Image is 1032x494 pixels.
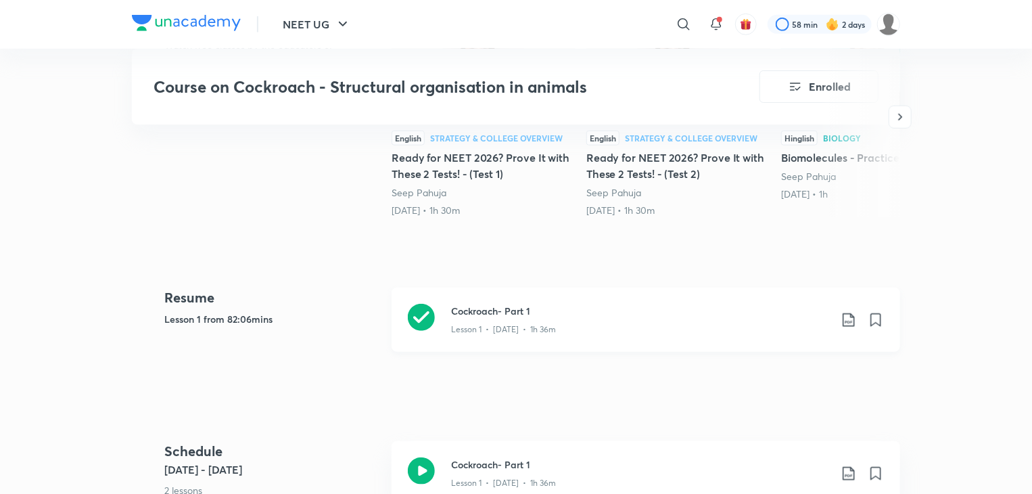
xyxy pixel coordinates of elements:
div: Hinglish [781,131,818,145]
h3: Cockroach- Part 1 [451,457,830,472]
h4: Schedule [164,441,381,462]
h3: Cockroach- Part 1 [451,304,830,318]
h5: Ready for NEET 2026? Prove It with These 2 Tests! - (Test 1) [392,150,576,182]
div: English [586,131,619,145]
button: NEET UG [275,11,359,38]
h5: Lesson 1 from 82:06mins [164,312,381,326]
h3: Course on Cockroach - Structural organisation in animals [154,77,683,97]
h5: [DATE] - [DATE] [164,462,381,478]
a: Cockroach- Part 1Lesson 1 • [DATE] • 1h 36m [392,288,900,368]
a: Seep Pahuja [586,186,641,199]
div: 8th Sep • 1h [781,187,965,201]
a: Seep Pahuja [392,186,446,199]
div: 23rd May • 1h 30m [392,204,576,217]
h4: Resume [164,288,381,308]
div: Seep Pahuja [781,170,965,183]
div: Seep Pahuja [392,186,576,200]
button: avatar [735,14,757,35]
img: Sakshi [877,13,900,36]
p: Lesson 1 • [DATE] • 1h 36m [451,323,556,336]
img: avatar [740,18,752,30]
img: Company Logo [132,15,241,31]
a: Seep Pahuja [781,170,836,183]
h5: Biomolecules - Practice Session [781,150,965,166]
div: Strategy & College Overview [625,134,757,142]
div: Strategy & College Overview [430,134,563,142]
img: streak [826,18,839,31]
h5: Ready for NEET 2026? Prove It with These 2 Tests! - (Test 2) [586,150,770,182]
p: Lesson 1 • [DATE] • 1h 36m [451,477,556,489]
a: Company Logo [132,15,241,35]
div: English [392,131,425,145]
button: Enrolled [759,70,878,103]
div: Seep Pahuja [586,186,770,200]
div: 24th May • 1h 30m [586,204,770,217]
